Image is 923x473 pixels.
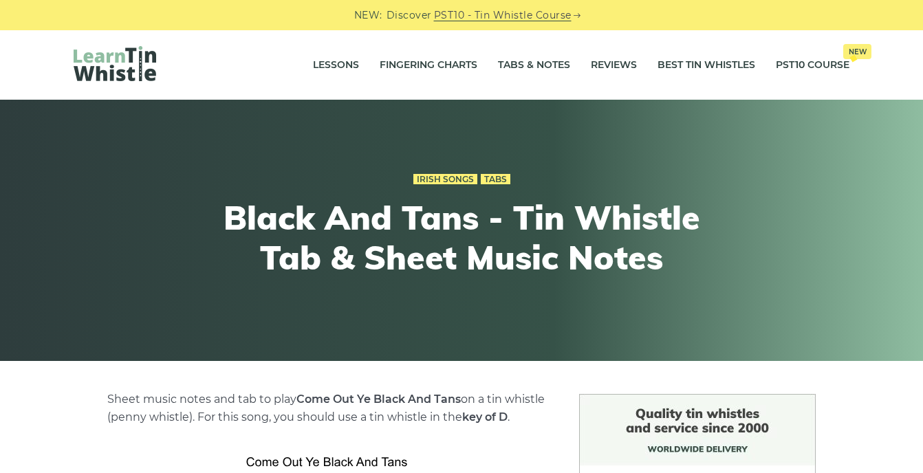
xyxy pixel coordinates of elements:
[658,48,755,82] a: Best Tin Whistles
[74,46,156,81] img: LearnTinWhistle.com
[296,393,461,406] strong: Come Out Ye Black And Tans
[776,48,849,82] a: PST10 CourseNew
[843,44,871,59] span: New
[313,48,359,82] a: Lessons
[462,410,508,423] strong: key of D
[107,390,546,426] p: Sheet music notes and tab to play on a tin whistle (penny whistle). For this song, you should use...
[481,174,510,185] a: Tabs
[591,48,637,82] a: Reviews
[380,48,477,82] a: Fingering Charts
[208,198,715,277] h1: Black And Tans - Tin Whistle Tab & Sheet Music Notes
[498,48,570,82] a: Tabs & Notes
[413,174,477,185] a: Irish Songs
